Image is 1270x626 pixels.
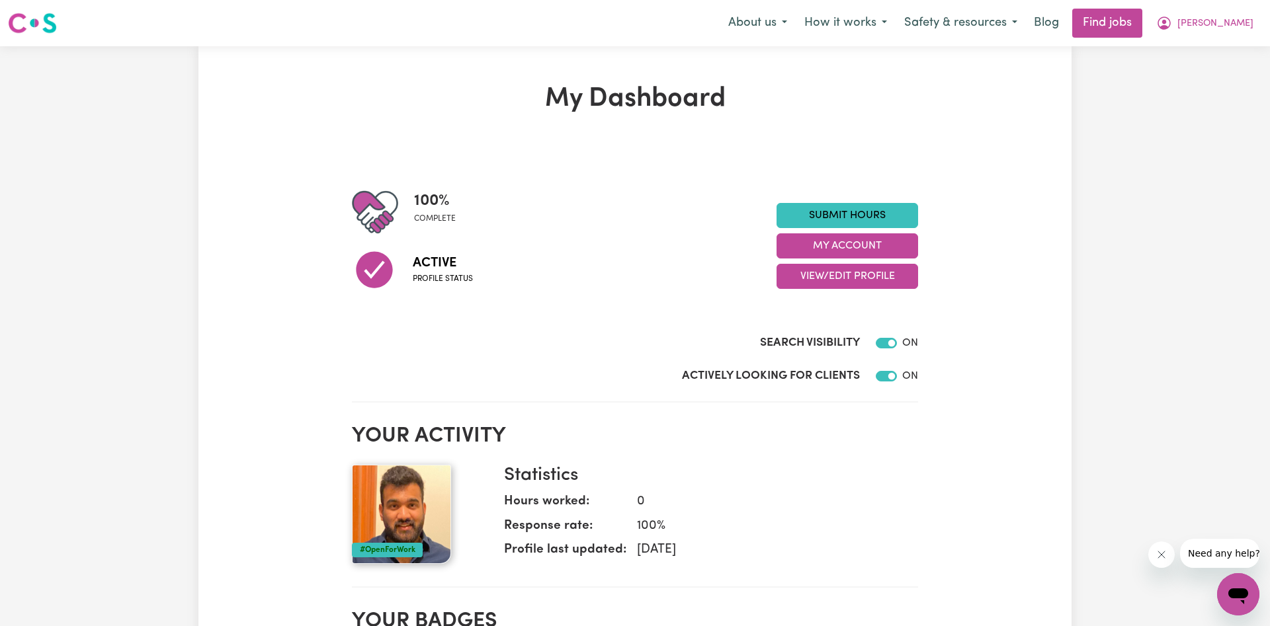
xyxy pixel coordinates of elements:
[626,517,908,536] dd: 100 %
[352,543,423,557] div: #OpenForWork
[8,9,80,20] span: Need any help?
[414,213,456,225] span: complete
[413,253,473,273] span: Active
[777,264,918,289] button: View/Edit Profile
[1148,541,1175,568] iframe: Close message
[796,9,896,37] button: How it works
[626,492,908,512] dd: 0
[1148,9,1262,37] button: My Account
[8,8,57,38] a: Careseekers logo
[352,424,918,449] h2: Your activity
[1217,573,1259,615] iframe: Button to launch messaging window
[777,233,918,258] button: My Account
[1177,17,1253,31] span: [PERSON_NAME]
[682,368,860,385] label: Actively Looking for Clients
[896,9,1026,37] button: Safety & resources
[8,11,57,35] img: Careseekers logo
[504,465,908,487] h3: Statistics
[414,189,456,213] span: 100 %
[760,334,860,352] label: Search Visibility
[1026,9,1067,38] a: Blog
[504,492,626,517] dt: Hours worked:
[413,273,473,285] span: Profile status
[352,83,918,115] h1: My Dashboard
[352,465,451,564] img: Your profile picture
[720,9,796,37] button: About us
[504,517,626,541] dt: Response rate:
[1180,539,1259,568] iframe: Message from company
[504,541,626,565] dt: Profile last updated:
[777,203,918,228] a: Submit Hours
[626,541,908,560] dd: [DATE]
[414,189,466,235] div: Profile completeness: 100%
[902,338,918,348] span: ON
[1072,9,1142,38] a: Find jobs
[902,371,918,381] span: ON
